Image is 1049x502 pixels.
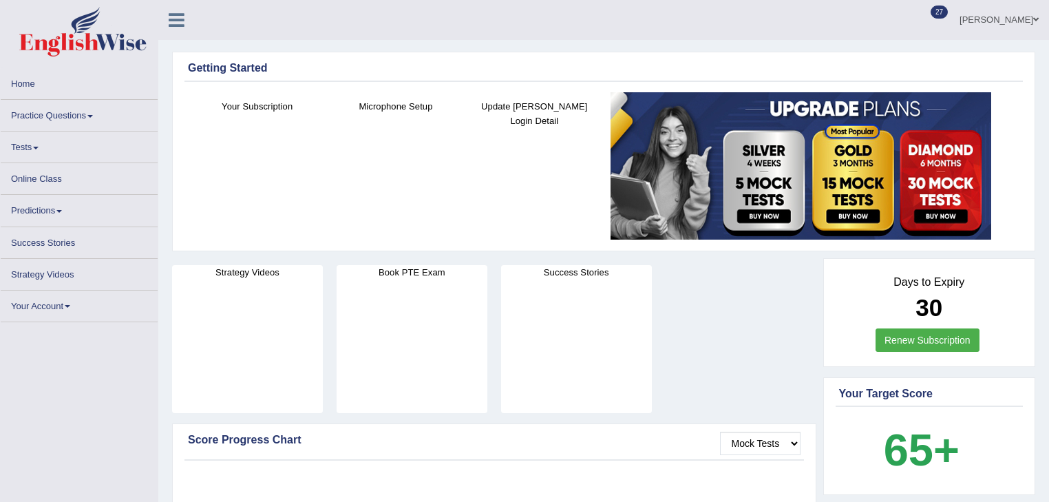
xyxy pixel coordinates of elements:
[195,99,319,114] h4: Your Subscription
[1,259,158,286] a: Strategy Videos
[172,265,323,280] h4: Strategy Videos
[1,132,158,158] a: Tests
[333,99,458,114] h4: Microphone Setup
[1,163,158,190] a: Online Class
[915,294,942,321] b: 30
[188,432,801,448] div: Score Progress Chart
[472,99,597,128] h4: Update [PERSON_NAME] Login Detail
[501,265,652,280] h4: Success Stories
[611,92,991,240] img: small5.jpg
[931,6,948,19] span: 27
[337,265,487,280] h4: Book PTE Exam
[1,195,158,222] a: Predictions
[188,60,1019,76] div: Getting Started
[839,276,1020,289] h4: Days to Expiry
[1,68,158,95] a: Home
[1,291,158,317] a: Your Account
[876,328,979,352] a: Renew Subscription
[1,227,158,254] a: Success Stories
[1,100,158,127] a: Practice Questions
[884,425,960,475] b: 65+
[839,386,1020,402] div: Your Target Score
